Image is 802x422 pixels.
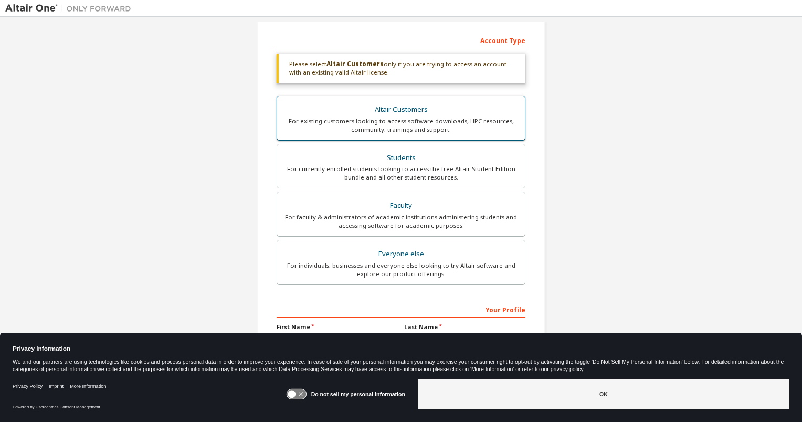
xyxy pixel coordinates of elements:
div: Account Type [277,31,525,48]
div: Faculty [283,198,519,213]
div: For existing customers looking to access software downloads, HPC resources, community, trainings ... [283,117,519,134]
div: For individuals, businesses and everyone else looking to try Altair software and explore our prod... [283,261,519,278]
div: Altair Customers [283,102,519,117]
div: Please select only if you are trying to access an account with an existing valid Altair license. [277,54,525,83]
b: Altair Customers [326,59,384,68]
img: Altair One [5,3,136,14]
div: Students [283,151,519,165]
label: First Name [277,323,398,331]
div: For currently enrolled students looking to access the free Altair Student Edition bundle and all ... [283,165,519,182]
label: Last Name [404,323,525,331]
div: Everyone else [283,247,519,261]
div: Your Profile [277,301,525,318]
div: For faculty & administrators of academic institutions administering students and accessing softwa... [283,213,519,230]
